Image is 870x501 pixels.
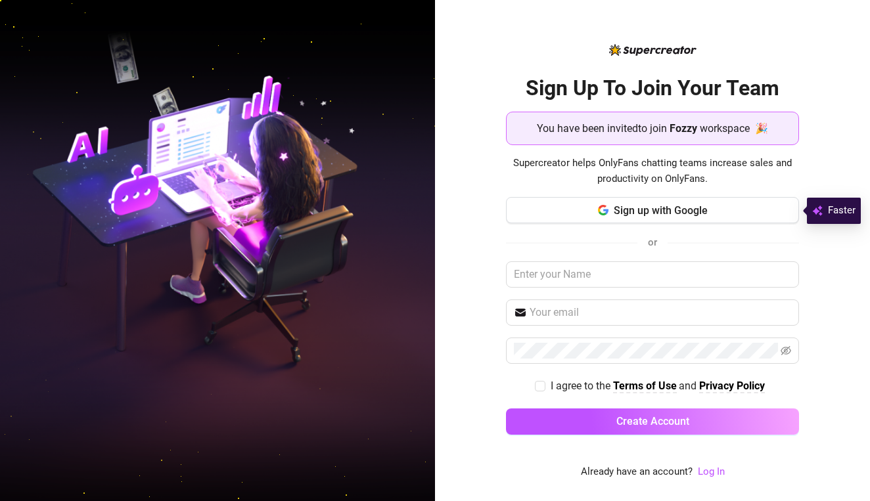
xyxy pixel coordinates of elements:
span: Already have an account? [581,464,693,480]
span: Faster [828,203,856,219]
input: Enter your Name [506,261,799,288]
a: Log In [698,466,725,477]
button: Create Account [506,408,799,435]
span: Supercreator helps OnlyFans chatting teams increase sales and productivity on OnlyFans. [506,156,799,186]
a: Log In [698,464,725,480]
strong: Privacy Policy [699,380,765,392]
span: You have been invited to join [537,120,667,137]
span: Create Account [616,415,689,427]
strong: Fozzy [670,122,697,135]
strong: Terms of Use [613,380,677,392]
a: Terms of Use [613,380,677,393]
span: and [679,380,699,392]
img: svg%3e [812,203,823,219]
span: I agree to the [551,380,613,392]
span: workspace 🎉 [700,120,768,137]
span: eye-invisible [781,345,791,356]
button: Sign up with Google [506,197,799,223]
span: Sign up with Google [614,204,708,217]
a: Privacy Policy [699,380,765,393]
img: logo-BBDzfeDw.svg [609,44,697,56]
span: or [648,236,657,248]
input: Your email [530,305,791,320]
h2: Sign Up To Join Your Team [506,75,799,102]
